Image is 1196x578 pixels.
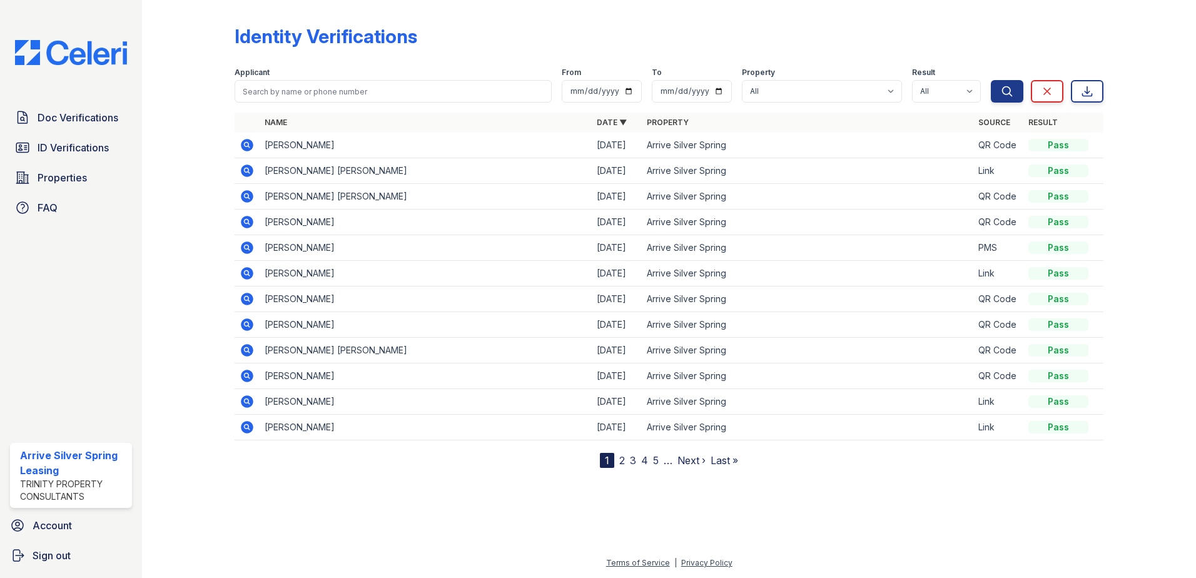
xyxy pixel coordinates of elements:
a: Properties [10,165,132,190]
a: ID Verifications [10,135,132,160]
span: Doc Verifications [38,110,118,125]
a: FAQ [10,195,132,220]
div: Pass [1028,241,1088,254]
span: Account [33,518,72,533]
td: QR Code [973,312,1023,338]
td: [DATE] [592,415,642,440]
a: Account [5,513,137,538]
td: [DATE] [592,158,642,184]
td: [PERSON_NAME] [PERSON_NAME] [260,158,592,184]
a: Name [265,118,287,127]
td: [DATE] [592,210,642,235]
td: Arrive Silver Spring [642,184,974,210]
span: ID Verifications [38,140,109,155]
td: Arrive Silver Spring [642,235,974,261]
td: [DATE] [592,261,642,286]
td: [PERSON_NAME] [PERSON_NAME] [260,338,592,363]
td: Arrive Silver Spring [642,261,974,286]
td: QR Code [973,286,1023,312]
td: Arrive Silver Spring [642,210,974,235]
td: Arrive Silver Spring [642,286,974,312]
a: Date ▼ [597,118,627,127]
a: Property [647,118,689,127]
td: PMS [973,235,1023,261]
td: [PERSON_NAME] [260,133,592,158]
div: Pass [1028,293,1088,305]
td: [DATE] [592,338,642,363]
label: Property [742,68,775,78]
div: Pass [1028,318,1088,331]
span: … [664,453,672,468]
td: [PERSON_NAME] [260,312,592,338]
a: Terms of Service [606,558,670,567]
td: [PERSON_NAME] [260,261,592,286]
td: Link [973,415,1023,440]
div: Pass [1028,165,1088,177]
label: Applicant [235,68,270,78]
div: Arrive Silver Spring Leasing [20,448,127,478]
a: Last » [711,454,738,467]
span: Properties [38,170,87,185]
td: [DATE] [592,389,642,415]
td: [DATE] [592,235,642,261]
a: 5 [653,454,659,467]
td: [PERSON_NAME] [PERSON_NAME] [260,184,592,210]
td: QR Code [973,338,1023,363]
a: Privacy Policy [681,558,732,567]
a: 3 [630,454,636,467]
label: Result [912,68,935,78]
label: From [562,68,581,78]
td: QR Code [973,363,1023,389]
div: Pass [1028,370,1088,382]
td: Link [973,158,1023,184]
a: 4 [641,454,648,467]
a: Sign out [5,543,137,568]
td: QR Code [973,210,1023,235]
td: [PERSON_NAME] [260,286,592,312]
td: [PERSON_NAME] [260,363,592,389]
td: [PERSON_NAME] [260,415,592,440]
div: Pass [1028,190,1088,203]
td: [DATE] [592,184,642,210]
div: | [674,558,677,567]
div: Pass [1028,139,1088,151]
div: Identity Verifications [235,25,417,48]
div: Pass [1028,216,1088,228]
div: Trinity Property Consultants [20,478,127,503]
td: [DATE] [592,363,642,389]
a: Result [1028,118,1058,127]
td: [PERSON_NAME] [260,210,592,235]
a: 2 [619,454,625,467]
div: Pass [1028,395,1088,408]
td: [DATE] [592,286,642,312]
span: FAQ [38,200,58,215]
td: [PERSON_NAME] [260,235,592,261]
td: [DATE] [592,312,642,338]
div: Pass [1028,267,1088,280]
td: Link [973,261,1023,286]
td: Arrive Silver Spring [642,415,974,440]
td: Arrive Silver Spring [642,338,974,363]
td: Arrive Silver Spring [642,312,974,338]
td: QR Code [973,184,1023,210]
td: [DATE] [592,133,642,158]
div: 1 [600,453,614,468]
td: Arrive Silver Spring [642,158,974,184]
input: Search by name or phone number [235,80,552,103]
td: Arrive Silver Spring [642,363,974,389]
td: Link [973,389,1023,415]
a: Next › [677,454,706,467]
td: [PERSON_NAME] [260,389,592,415]
a: Doc Verifications [10,105,132,130]
div: Pass [1028,421,1088,433]
td: Arrive Silver Spring [642,389,974,415]
td: Arrive Silver Spring [642,133,974,158]
div: Pass [1028,344,1088,357]
img: CE_Logo_Blue-a8612792a0a2168367f1c8372b55b34899dd931a85d93a1a3d3e32e68fde9ad4.png [5,40,137,65]
a: Source [978,118,1010,127]
span: Sign out [33,548,71,563]
label: To [652,68,662,78]
td: QR Code [973,133,1023,158]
